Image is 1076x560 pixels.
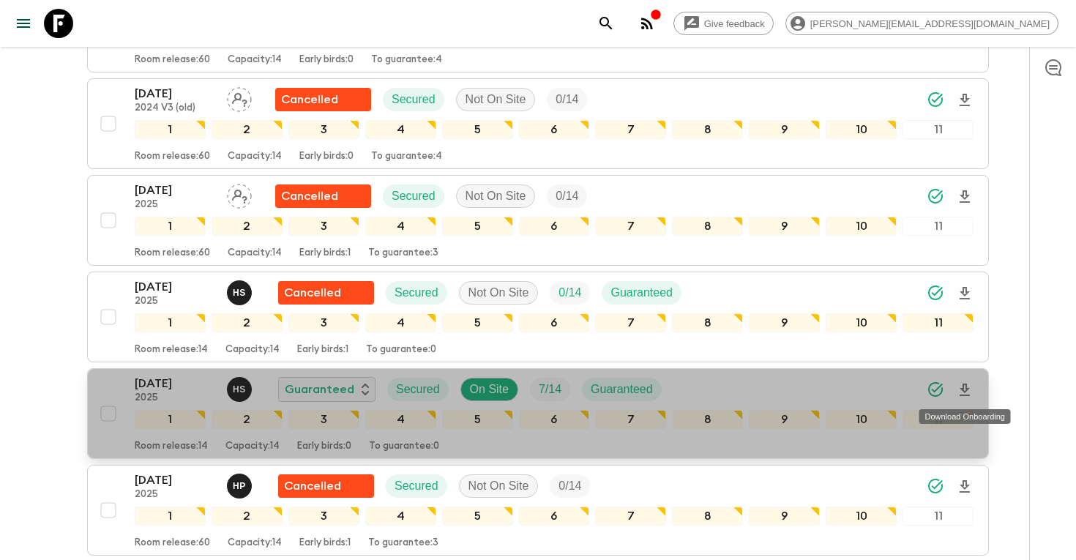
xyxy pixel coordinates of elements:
p: Early birds: 0 [299,54,354,66]
div: Flash Pack cancellation [275,184,371,208]
p: To guarantee: 0 [369,441,439,452]
p: Room release: 14 [135,344,208,356]
div: [PERSON_NAME][EMAIL_ADDRESS][DOMAIN_NAME] [785,12,1058,35]
svg: Download Onboarding [956,478,974,496]
p: H S [233,384,246,395]
p: [DATE] [135,471,215,489]
div: 8 [672,120,743,139]
p: [DATE] [135,85,215,102]
div: 11 [903,313,974,332]
div: 7 [595,120,666,139]
div: Not On Site [456,184,536,208]
p: Secured [395,284,438,302]
div: 1 [135,217,206,236]
div: Trip Fill [550,474,590,498]
div: 11 [903,120,974,139]
button: [DATE]2024 V3 (old)Assign pack leaderFlash Pack cancellationSecuredNot On SiteTrip Fill1234567891... [87,78,989,169]
div: 2 [212,120,283,139]
button: HP [227,474,255,499]
p: Cancelled [284,284,341,302]
div: Not On Site [456,88,536,111]
p: Secured [396,381,440,398]
svg: Download Onboarding [956,285,974,302]
p: Cancelled [281,91,338,108]
div: 6 [519,120,590,139]
p: 2025 [135,392,215,404]
button: menu [9,9,38,38]
button: HS [227,280,255,305]
div: 5 [442,313,513,332]
div: Secured [386,281,447,305]
svg: Download Onboarding [956,92,974,109]
div: Trip Fill [550,281,590,305]
div: 8 [672,313,743,332]
p: Room release: 60 [135,247,210,259]
div: Secured [386,474,447,498]
div: Flash Pack cancellation [278,474,374,498]
a: Give feedback [673,12,774,35]
p: Guaranteed [591,381,653,398]
p: 0 / 14 [556,187,578,205]
p: 2025 [135,489,215,501]
div: 1 [135,313,206,332]
p: Cancelled [281,187,338,205]
div: 7 [595,507,666,526]
p: To guarantee: 3 [368,247,438,259]
span: Assign pack leader [227,92,252,103]
div: 6 [519,507,590,526]
div: 3 [288,120,359,139]
div: Trip Fill [547,88,587,111]
div: Trip Fill [547,184,587,208]
p: Capacity: 14 [228,537,282,549]
p: Guaranteed [610,284,673,302]
p: Early birds: 0 [299,151,354,163]
div: 10 [826,313,897,332]
svg: Synced Successfully [927,284,944,302]
p: [DATE] [135,375,215,392]
p: To guarantee: 3 [368,537,438,549]
div: 2 [212,313,283,332]
div: 3 [288,217,359,236]
p: Secured [392,187,436,205]
button: search adventures [591,9,621,38]
p: Early birds: 0 [297,441,351,452]
div: Secured [383,88,444,111]
p: Secured [392,91,436,108]
div: 11 [903,507,974,526]
div: 4 [365,507,436,526]
div: Not On Site [459,281,539,305]
svg: Download Onboarding [956,381,974,399]
span: Assign pack leader [227,188,252,200]
div: 9 [749,120,820,139]
div: 7 [595,313,666,332]
div: Secured [383,184,444,208]
p: Not On Site [468,284,529,302]
div: On Site [460,378,518,401]
div: 3 [288,507,359,526]
p: H S [233,287,246,299]
p: 0 / 14 [556,91,578,108]
div: Download Onboarding [919,409,1011,424]
p: Not On Site [466,187,526,205]
div: 4 [365,120,436,139]
p: On Site [470,381,509,398]
p: To guarantee: 4 [371,151,442,163]
div: 9 [749,507,820,526]
p: To guarantee: 4 [371,54,442,66]
p: Capacity: 14 [228,54,282,66]
div: 1 [135,507,206,526]
p: 2025 [135,199,215,211]
div: 4 [365,217,436,236]
button: [DATE]2025Hong SarouGuaranteedSecuredOn SiteTrip FillGuaranteed1234567891011Room release:14Capaci... [87,368,989,459]
div: Secured [387,378,449,401]
p: Capacity: 14 [228,151,282,163]
p: 0 / 14 [558,477,581,495]
div: 6 [519,313,590,332]
svg: Synced Successfully [927,381,944,398]
div: 3 [288,313,359,332]
button: [DATE]2025Heng PringRathanaFlash Pack cancellationSecuredNot On SiteTrip Fill1234567891011Room re... [87,465,989,556]
div: 1 [135,120,206,139]
div: 10 [826,507,897,526]
div: 10 [826,410,897,429]
div: 11 [903,410,974,429]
